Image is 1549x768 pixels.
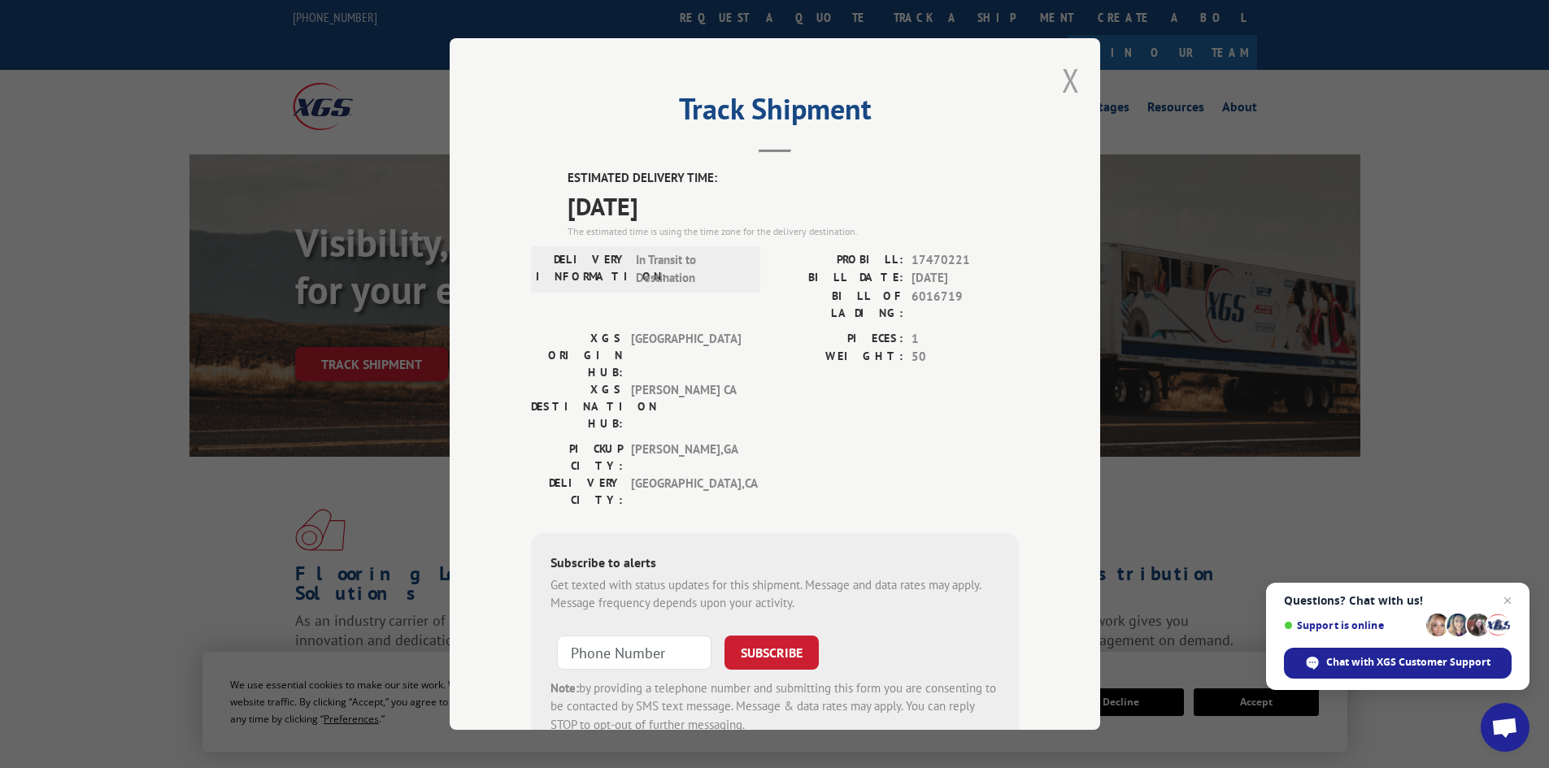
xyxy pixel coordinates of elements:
[631,381,741,432] span: [PERSON_NAME] CA
[1284,594,1512,607] span: Questions? Chat with us!
[775,288,903,322] label: BILL OF LADING:
[1498,591,1517,610] span: Close chat
[536,251,628,288] label: DELIVERY INFORMATION:
[1481,703,1529,752] div: Open chat
[631,475,741,509] span: [GEOGRAPHIC_DATA] , CA
[631,330,741,381] span: [GEOGRAPHIC_DATA]
[775,269,903,288] label: BILL DATE:
[568,188,1019,224] span: [DATE]
[550,553,999,576] div: Subscribe to alerts
[1284,648,1512,679] div: Chat with XGS Customer Support
[775,251,903,270] label: PROBILL:
[775,348,903,367] label: WEIGHT:
[550,576,999,613] div: Get texted with status updates for this shipment. Message and data rates may apply. Message frequ...
[912,330,1019,349] span: 1
[912,251,1019,270] span: 17470221
[557,636,711,670] input: Phone Number
[912,269,1019,288] span: [DATE]
[912,288,1019,322] span: 6016719
[568,169,1019,188] label: ESTIMATED DELIVERY TIME:
[550,679,999,735] div: by providing a telephone number and submitting this form you are consenting to be contacted by SM...
[550,680,579,696] strong: Note:
[631,440,741,475] span: [PERSON_NAME] , GA
[1284,619,1421,631] span: Support is online
[636,251,746,288] span: In Transit to Destination
[775,330,903,349] label: PIECES:
[531,98,1019,128] h2: Track Shipment
[912,348,1019,367] span: 50
[568,224,1019,239] div: The estimated time is using the time zone for the delivery destination.
[724,636,819,670] button: SUBSCRIBE
[531,475,623,509] label: DELIVERY CITY:
[531,381,623,432] label: XGS DESTINATION HUB:
[1326,655,1490,670] span: Chat with XGS Customer Support
[1062,59,1080,102] button: Close modal
[531,440,623,475] label: PICKUP CITY:
[531,330,623,381] label: XGS ORIGIN HUB:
